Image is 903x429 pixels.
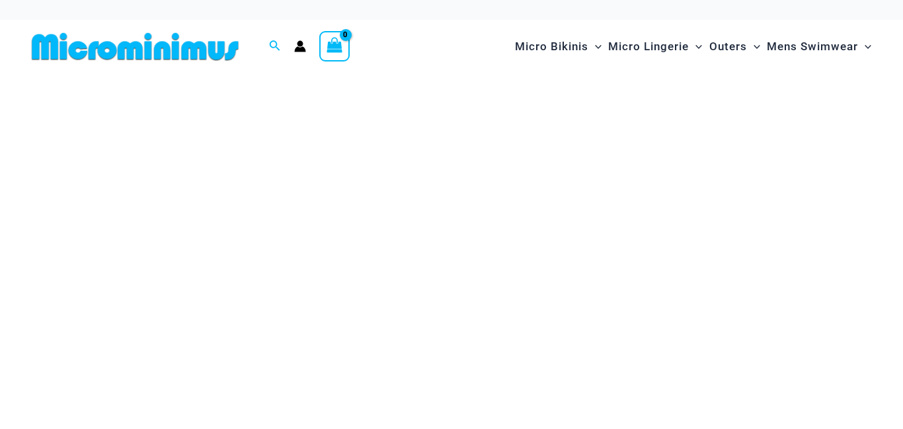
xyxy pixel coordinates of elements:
[706,26,764,67] a: OutersMenu ToggleMenu Toggle
[767,30,858,63] span: Mens Swimwear
[689,30,702,63] span: Menu Toggle
[709,30,747,63] span: Outers
[764,26,875,67] a: Mens SwimwearMenu ToggleMenu Toggle
[858,30,871,63] span: Menu Toggle
[515,30,588,63] span: Micro Bikinis
[747,30,760,63] span: Menu Toggle
[294,40,306,52] a: Account icon link
[510,24,877,69] nav: Site Navigation
[319,31,350,61] a: View Shopping Cart, empty
[269,38,281,55] a: Search icon link
[608,30,689,63] span: Micro Lingerie
[605,26,705,67] a: Micro LingerieMenu ToggleMenu Toggle
[512,26,605,67] a: Micro BikinisMenu ToggleMenu Toggle
[588,30,602,63] span: Menu Toggle
[26,32,244,61] img: MM SHOP LOGO FLAT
